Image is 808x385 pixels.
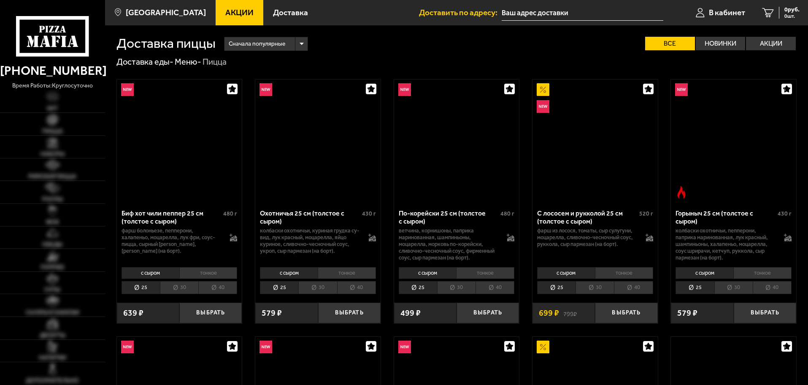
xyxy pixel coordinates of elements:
[203,57,227,68] div: Пицца
[746,37,796,50] label: Акции
[122,267,179,279] li: с сыром
[179,267,238,279] li: тонкое
[537,281,576,294] li: 25
[537,100,549,113] img: Новинка
[676,281,714,294] li: 25
[394,79,519,203] a: НовинкаПо-корейски 25 см (толстое с сыром)
[260,209,360,225] div: Охотничья 25 см (толстое с сыром)
[399,227,499,261] p: ветчина, корнишоны, паприка маринованная, шампиньоны, моцарелла, морковь по-корейски, сливочно-че...
[26,378,79,384] span: Дополнительно
[41,265,65,270] span: Горячее
[419,8,502,16] span: Доставить по адресу:
[28,174,76,180] span: Римская пицца
[399,209,499,225] div: По-корейски 25 см (толстое с сыром)
[123,309,143,317] span: 639 ₽
[318,267,376,279] li: тонкое
[42,197,63,202] span: Роллы
[398,341,411,353] img: Новинка
[437,281,476,294] li: 30
[696,37,746,50] label: Новинки
[46,219,59,225] span: WOK
[671,79,796,203] a: НовинкаОстрое блюдоГорыныч 25 см (толстое с сыром)
[318,303,381,323] button: Выбрать
[399,281,437,294] li: 25
[398,83,411,96] img: Новинка
[576,281,614,294] li: 30
[677,309,697,317] span: 579 ₽
[40,333,65,339] span: Десерты
[537,83,549,96] img: Акционный
[259,83,272,96] img: Новинка
[116,37,216,50] h1: Доставка пиццы
[26,310,79,316] span: Салаты и закуски
[273,8,308,16] span: Доставка
[225,8,254,16] span: Акции
[116,57,173,67] a: Доставка еды-
[223,210,237,217] span: 480 г
[121,83,134,96] img: Новинка
[537,227,637,248] p: фарш из лосося, томаты, сыр сулугуни, моцарелла, сливочно-чесночный соус, руккола, сыр пармезан (...
[500,210,514,217] span: 480 г
[784,14,800,19] span: 0 шт.
[198,281,237,294] li: 40
[676,227,776,261] p: колбаски Охотничьи, пепперони, паприка маринованная, лук красный, шампиньоны, халапеньо, моцарелл...
[502,5,663,21] input: Ваш адрес доставки
[532,79,658,203] a: АкционныйНовинкаС лососем и рукколой 25 см (толстое с сыром)
[121,341,134,353] img: Новинка
[175,57,201,67] a: Меню-
[122,209,222,225] div: Биф хот чили пеппер 25 см (толстое с сыром)
[255,79,381,203] a: НовинкаОхотничья 25 см (толстое с сыром)
[399,267,457,279] li: с сыром
[229,36,285,52] span: Сначала популярные
[262,309,282,317] span: 579 ₽
[595,267,653,279] li: тонкое
[42,242,62,248] span: Обеды
[126,8,206,16] span: [GEOGRAPHIC_DATA]
[476,281,514,294] li: 40
[160,281,198,294] li: 30
[639,210,653,217] span: 520 г
[734,303,796,323] button: Выбрать
[260,227,360,254] p: колбаски охотничьи, куриная грудка су-вид, лук красный, моцарелла, яйцо куриное, сливочно-чесночн...
[47,106,58,112] span: Хит
[400,309,421,317] span: 499 ₽
[456,267,514,279] li: тонкое
[676,267,733,279] li: с сыром
[179,303,242,323] button: Выбрать
[260,281,298,294] li: 25
[337,281,376,294] li: 40
[117,79,242,203] a: НовинкаБиф хот чили пеппер 25 см (толстое с сыром)
[260,267,318,279] li: с сыром
[675,83,688,96] img: Новинка
[614,281,653,294] li: 40
[122,281,160,294] li: 25
[753,281,792,294] li: 40
[563,309,577,317] s: 799 ₽
[298,281,337,294] li: 30
[537,341,549,353] img: Акционный
[39,355,66,361] span: Напитки
[457,303,519,323] button: Выбрать
[645,37,695,50] label: Все
[733,267,792,279] li: тонкое
[778,210,792,217] span: 430 г
[537,209,637,225] div: С лососем и рукколой 25 см (толстое с сыром)
[44,287,60,293] span: Супы
[362,210,376,217] span: 430 г
[539,309,559,317] span: 699 ₽
[537,267,595,279] li: с сыром
[595,303,657,323] button: Выбрать
[784,7,800,13] span: 0 руб.
[675,186,688,199] img: Острое блюдо
[709,8,745,16] span: В кабинет
[41,151,65,157] span: Наборы
[714,281,753,294] li: 30
[122,227,222,254] p: фарш болоньезе, пепперони, халапеньо, моцарелла, лук фри, соус-пицца, сырный [PERSON_NAME], [PERS...
[42,128,63,134] span: Пицца
[259,341,272,353] img: Новинка
[676,209,776,225] div: Горыныч 25 см (толстое с сыром)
